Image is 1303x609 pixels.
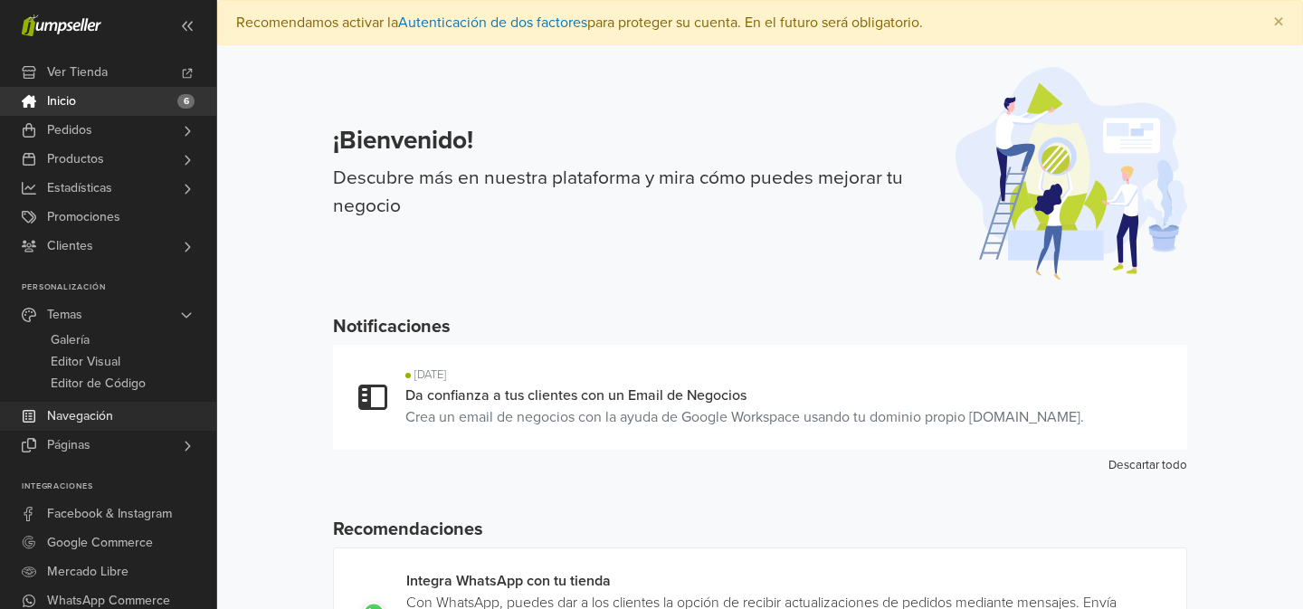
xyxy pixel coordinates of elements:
span: 6 [177,94,195,109]
span: Crea un email de negocios con la ayuda de Google Workspace usando tu dominio propio [DOMAIN_NAME]. [405,408,1084,426]
span: Editor de Código [51,373,146,395]
span: Pedidos [47,116,92,145]
a: Autenticación de dos factores [398,14,587,32]
span: Páginas [47,431,90,460]
span: Google Commerce [47,528,153,557]
p: Integraciones [22,481,216,492]
span: Estadísticas [47,174,112,203]
img: onboarding-illustration-afe561586f57c9d3ab25.svg [956,67,1187,280]
span: Promociones [47,203,120,232]
button: Close [1255,1,1302,44]
p: Personalización [22,282,216,293]
span: Inicio [47,87,76,116]
span: Temas [47,300,82,329]
span: Editor Visual [51,351,120,373]
span: Da confianza a tus clientes con un Email de Negocios [405,386,747,404]
span: Navegación [47,402,113,431]
span: Galería [51,329,90,351]
p: Descubre más en nuestra plataforma y mira cómo puedes mejorar tu negocio [333,164,934,221]
h3: ¡Bienvenido! [333,126,934,157]
span: Ver Tienda [47,58,108,87]
span: Productos [47,145,104,174]
span: Facebook & Instagram [47,500,172,528]
span: × [1273,9,1284,35]
span: Mercado Libre [47,557,128,586]
span: Descartar todo [1108,458,1187,472]
span: Clientes [47,232,93,261]
h5: Notificaciones [333,316,451,338]
span: 2025-08-19T21:26:41.218Z [414,367,446,382]
h5: Recomendaciones [333,519,1187,540]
